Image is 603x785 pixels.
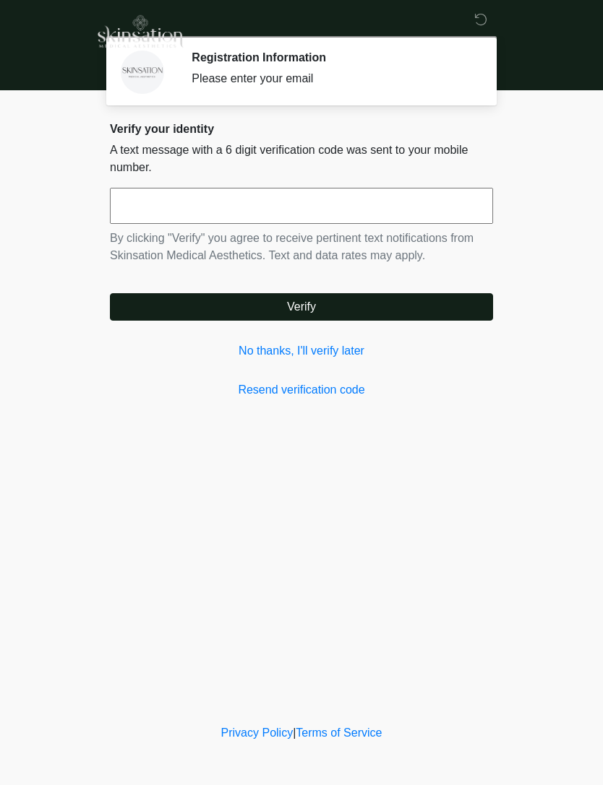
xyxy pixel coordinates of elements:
[221,727,294,739] a: Privacy Policy
[110,342,493,360] a: No thanks, I'll verify later
[110,230,493,264] p: By clicking "Verify" you agree to receive pertinent text notifications from Skinsation Medical Ae...
[110,142,493,176] p: A text message with a 6 digit verification code was sent to your mobile number.
[110,293,493,321] button: Verify
[121,51,164,94] img: Agent Avatar
[95,11,184,50] img: Skinsation Medical Aesthetics Logo
[192,70,471,87] div: Please enter your email
[296,727,382,739] a: Terms of Service
[293,727,296,739] a: |
[110,122,493,136] h2: Verify your identity
[110,381,493,399] a: Resend verification code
